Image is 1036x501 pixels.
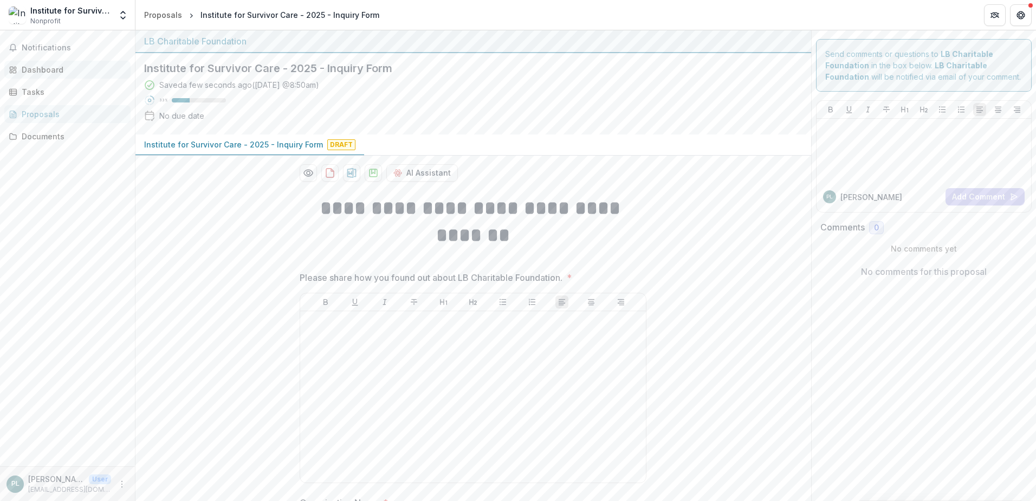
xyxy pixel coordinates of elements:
[89,474,111,484] p: User
[816,39,1032,92] div: Send comments or questions to in the box below. will be notified via email of your comment.
[614,296,627,309] button: Align Right
[4,61,131,79] a: Dashboard
[140,7,186,23] a: Proposals
[22,131,122,142] div: Documents
[820,222,865,233] h2: Comments
[11,480,20,487] div: Patricia Livingston
[936,103,949,116] button: Bullet List
[862,103,875,116] button: Italicize
[30,5,111,16] div: Institute for Survivor Care
[200,9,379,21] div: Institute for Survivor Care - 2025 - Inquiry Form
[159,79,319,91] div: Saved a few seconds ago ( [DATE] @ 8:50am )
[467,296,480,309] button: Heading 2
[826,194,833,200] div: Patricia Livingston
[4,105,131,123] a: Proposals
[437,296,450,309] button: Heading 1
[343,164,360,182] button: download-proposal
[9,7,26,24] img: Institute for Survivor Care
[115,478,128,491] button: More
[4,39,131,56] button: Notifications
[22,64,122,75] div: Dashboard
[386,164,458,182] button: AI Assistant
[327,139,355,150] span: Draft
[898,103,911,116] button: Heading 1
[22,86,122,98] div: Tasks
[407,296,420,309] button: Strike
[378,296,391,309] button: Italicize
[917,103,930,116] button: Heading 2
[4,127,131,145] a: Documents
[319,296,332,309] button: Bold
[840,191,902,203] p: [PERSON_NAME]
[300,271,562,284] p: Please share how you found out about LB Charitable Foundation.
[30,16,61,26] span: Nonprofit
[496,296,509,309] button: Bullet List
[984,4,1006,26] button: Partners
[992,103,1005,116] button: Align Center
[880,103,893,116] button: Strike
[144,9,182,21] div: Proposals
[300,164,317,182] button: Preview d22a7725-fecb-4101-9df2-e35fd57e7a8f-0.pdf
[22,108,122,120] div: Proposals
[144,35,802,48] div: LB Charitable Foundation
[874,223,879,233] span: 0
[28,473,85,485] p: [PERSON_NAME]
[140,7,384,23] nav: breadcrumb
[365,164,382,182] button: download-proposal
[555,296,568,309] button: Align Left
[144,139,323,150] p: Institute for Survivor Care - 2025 - Inquiry Form
[526,296,539,309] button: Ordered List
[1010,4,1032,26] button: Get Help
[4,83,131,101] a: Tasks
[115,4,131,26] button: Open entity switcher
[321,164,339,182] button: download-proposal
[159,110,204,121] div: No due date
[585,296,598,309] button: Align Center
[28,485,111,494] p: [EMAIL_ADDRESS][DOMAIN_NAME]
[973,103,986,116] button: Align Left
[348,296,361,309] button: Underline
[861,265,987,278] p: No comments for this proposal
[22,43,126,53] span: Notifications
[824,103,837,116] button: Bold
[159,97,167,104] p: 33 %
[946,188,1025,205] button: Add Comment
[820,243,1028,254] p: No comments yet
[843,103,856,116] button: Underline
[955,103,968,116] button: Ordered List
[144,62,785,75] h2: Institute for Survivor Care - 2025 - Inquiry Form
[1011,103,1024,116] button: Align Right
